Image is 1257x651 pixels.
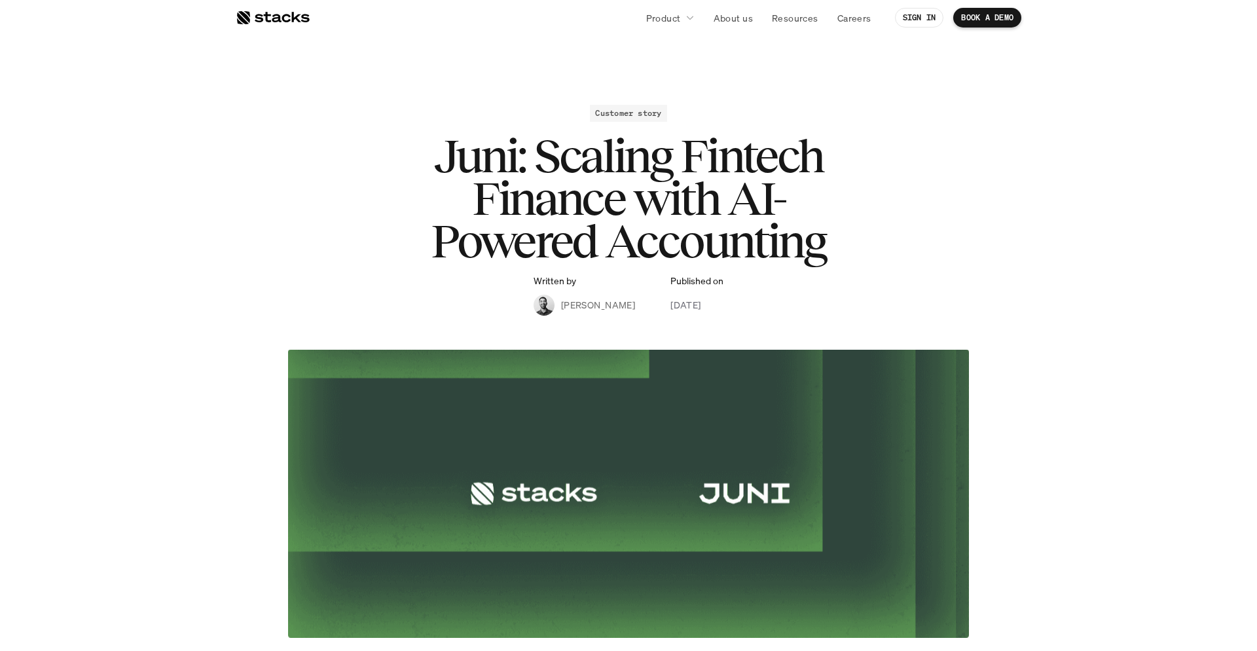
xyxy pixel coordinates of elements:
a: SIGN IN [895,8,944,28]
p: [PERSON_NAME] [561,298,635,312]
p: SIGN IN [903,13,936,22]
p: Resources [772,11,818,25]
p: Careers [837,11,871,25]
h2: Customer story [595,109,661,118]
a: Careers [829,6,879,29]
p: [DATE] [670,298,701,312]
img: Teal Flower [288,349,969,637]
p: Written by [534,276,576,287]
p: About us [714,11,753,25]
a: Resources [764,6,826,29]
a: About us [706,6,761,29]
h1: Juni: Scaling Fintech Finance with AI-Powered Accounting [367,135,890,262]
p: BOOK A DEMO [961,13,1013,22]
p: Product [646,11,681,25]
p: Published on [670,276,723,287]
a: BOOK A DEMO [953,8,1021,28]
